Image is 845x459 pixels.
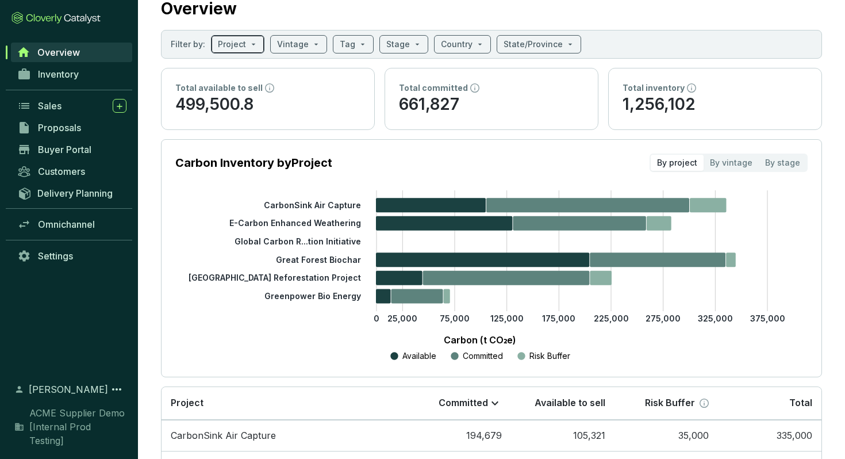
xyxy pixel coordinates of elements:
p: Filter by: [171,39,205,50]
p: Risk Buffer [529,350,570,362]
div: By vintage [704,155,759,171]
td: CarbonSink Air Capture [162,420,408,452]
tspan: [GEOGRAPHIC_DATA] Reforestation Project [189,273,361,282]
span: Buyer Portal [38,144,91,155]
td: 194,679 [408,420,511,452]
span: Sales [38,100,62,112]
tspan: Great Forest Biochar [276,255,361,265]
a: Delivery Planning [11,183,132,202]
th: Project [162,387,408,420]
tspan: CarbonSink Air Capture [264,200,361,210]
td: 35,000 [614,420,718,452]
tspan: 0 [374,313,379,323]
th: Total [718,387,821,420]
div: By project [651,155,704,171]
a: Customers [11,162,132,181]
a: Buyer Portal [11,140,132,159]
span: Customers [38,166,85,177]
tspan: 325,000 [698,313,733,323]
div: segmented control [650,154,808,172]
tspan: 25,000 [387,313,417,323]
p: 661,827 [399,94,584,116]
p: 1,256,102 [623,94,808,116]
p: Carbon Inventory by Project [175,155,332,171]
td: 105,321 [511,420,614,452]
p: Carbon (t CO₂e) [193,333,767,347]
span: [PERSON_NAME] [29,382,108,396]
tspan: 225,000 [594,313,629,323]
span: Overview [37,47,80,58]
span: ACME Supplier Demo [Internal Prod Testing] [29,406,126,447]
a: Omnichannel [11,215,132,234]
p: Total inventory [623,82,685,94]
a: Overview [11,43,132,62]
p: Available [402,350,436,362]
p: Committed [439,397,488,410]
span: Delivery Planning [37,188,113,199]
tspan: E-Carbon Enhanced Weathering [229,218,361,228]
tspan: Global Carbon R...tion Initiative [235,236,361,246]
tspan: Greenpower Bio Energy [264,291,361,301]
tspan: 75,000 [440,313,470,323]
span: Settings [38,250,73,262]
p: 499,500.8 [175,94,360,116]
a: Inventory [11,64,132,84]
tspan: 275,000 [646,313,681,323]
p: Total committed [399,82,468,94]
p: Risk Buffer [645,397,695,410]
tspan: 175,000 [542,313,575,323]
p: Total available to sell [175,82,263,94]
a: Sales [11,96,132,116]
a: Proposals [11,118,132,137]
div: By stage [759,155,806,171]
span: Omnichannel [38,219,95,230]
a: Settings [11,246,132,266]
tspan: 375,000 [750,313,785,323]
tspan: 125,000 [490,313,524,323]
span: Inventory [38,68,79,80]
p: Committed [463,350,503,362]
span: Proposals [38,122,81,133]
th: Available to sell [511,387,614,420]
td: 335,000 [718,420,821,452]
